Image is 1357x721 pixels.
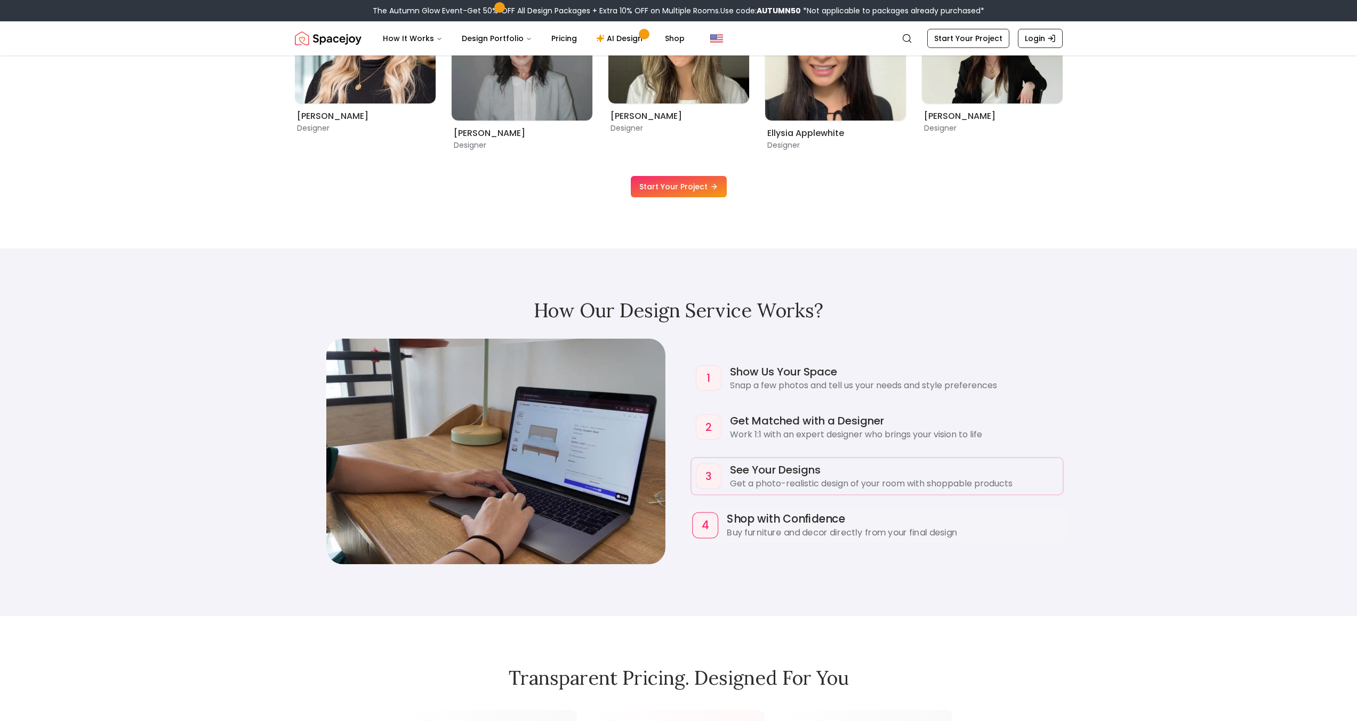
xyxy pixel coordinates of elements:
h4: Shop with Confidence [727,511,1062,526]
h6: [PERSON_NAME] [297,110,433,123]
a: AI Design [588,28,654,49]
span: *Not applicable to packages already purchased* [801,5,984,16]
p: Designer [454,140,590,150]
p: Designer [297,123,433,133]
div: Shop with Confidence - Buy furniture and decor directly from your final design [688,507,1066,543]
div: Service visualization [326,338,666,565]
button: How It Works [374,28,451,49]
h4: 4 [702,517,709,533]
h4: Show Us Your Space [730,364,1058,379]
a: Login [1018,29,1063,48]
h2: How Our Design Service Works? [295,300,1063,321]
h4: 1 [706,371,710,386]
b: AUTUMN50 [757,5,801,16]
div: See Your Designs - Get a photo-realistic design of your room with shoppable products [692,458,1063,494]
p: Designer [767,140,904,150]
a: Start Your Project [927,29,1009,48]
div: Get Matched with a Designer - Work 1:1 with an expert designer who brings your vision to life [692,409,1063,445]
h6: [PERSON_NAME] [611,110,747,123]
p: Buy furniture and decor directly from your final design [727,526,1062,539]
h6: [PERSON_NAME] [924,110,1061,123]
nav: Main [374,28,693,49]
div: Show Us Your Space - Snap a few photos and tell us your needs and style preferences [692,360,1063,396]
p: Designer [611,123,747,133]
img: United States [710,32,723,45]
p: Designer [924,123,1061,133]
h6: Ellysia Applewhite [767,127,904,140]
h4: 2 [705,420,712,435]
h6: [PERSON_NAME] [454,127,590,140]
h2: Transparent pricing. Designed for you [295,667,1063,688]
a: Spacejoy [295,28,362,49]
h4: Get Matched with a Designer [730,413,1058,428]
img: Spacejoy Logo [295,28,362,49]
div: The Autumn Glow Event-Get 50% OFF All Design Packages + Extra 10% OFF on Multiple Rooms. [373,5,984,16]
h4: See Your Designs [730,462,1058,477]
button: Design Portfolio [453,28,541,49]
img: Visual representation of Shop with Confidence [326,339,665,564]
p: Work 1:1 with an expert designer who brings your vision to life [730,428,1058,441]
h4: 3 [705,469,712,484]
span: Use code: [720,5,801,16]
a: Shop [656,28,693,49]
nav: Global [295,21,1063,55]
a: Start Your Project [631,176,727,197]
a: Pricing [543,28,585,49]
p: Snap a few photos and tell us your needs and style preferences [730,379,1058,392]
p: Get a photo-realistic design of your room with shoppable products [730,477,1058,490]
